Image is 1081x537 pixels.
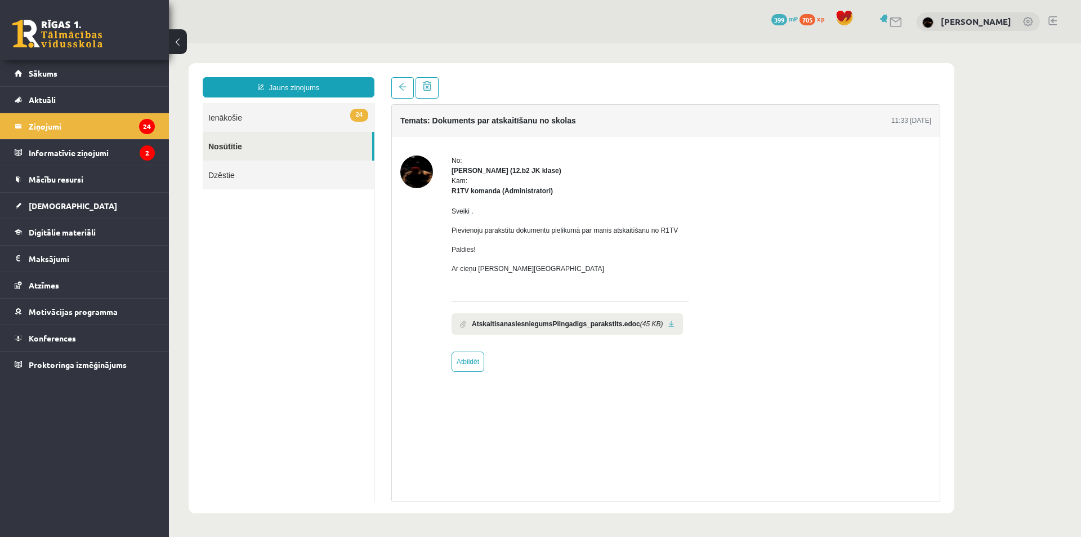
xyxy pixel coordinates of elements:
[139,119,155,134] i: 24
[15,193,155,219] a: [DEMOGRAPHIC_DATA]
[283,123,392,131] strong: [PERSON_NAME] (12.b2 JK klase)
[283,308,315,329] a: Atbildēt
[34,60,205,88] a: 24Ienākošie
[283,220,520,230] p: Ar cieņu [PERSON_NAME][GEOGRAPHIC_DATA]
[15,87,155,113] a: Aktuāli
[15,113,155,139] a: Ziņojumi24
[15,325,155,351] a: Konferences
[283,201,520,211] p: Paldies!
[29,201,117,211] span: [DEMOGRAPHIC_DATA]
[799,14,830,23] a: 705 xp
[283,132,520,153] div: Kam:
[303,276,471,286] b: AtskaitisanasIesniegumsPilngadigs_parakstits.edoc
[29,174,83,184] span: Mācību resursi
[29,68,57,78] span: Sākums
[29,246,155,272] legend: Maksājumi
[15,272,155,298] a: Atzīmes
[29,333,76,343] span: Konferences
[471,276,494,286] i: (45 KB)
[283,144,384,152] strong: R1TV komanda (Administratori)
[15,246,155,272] a: Maksājumi
[140,145,155,161] i: 2
[12,20,102,48] a: Rīgas 1. Tālmācības vidusskola
[771,14,787,25] span: 399
[817,14,824,23] span: xp
[29,360,127,370] span: Proktoringa izmēģinājums
[34,117,205,146] a: Dzēstie
[15,219,155,245] a: Digitālie materiāli
[29,113,155,139] legend: Ziņojumi
[231,73,407,82] h4: Temats: Dokuments par atskaitīšanu no skolas
[283,182,520,192] p: Pievienoju parakstītu dokumentu pielikumā par manis atskaitīšanu no R1TV
[283,112,520,122] div: No:
[15,166,155,192] a: Mācību resursi
[29,140,155,166] legend: Informatīvie ziņojumi
[283,163,520,173] p: Sveiki .
[15,140,155,166] a: Informatīvie ziņojumi2
[15,352,155,378] a: Proktoringa izmēģinājums
[34,34,206,54] a: Jauns ziņojums
[722,72,762,82] div: 11:33 [DATE]
[29,95,56,105] span: Aktuāli
[922,17,933,28] img: Kristers Kublinskis
[29,227,96,237] span: Digitālie materiāli
[771,14,798,23] a: 399 mP
[34,88,203,117] a: Nosūtītie
[799,14,815,25] span: 705
[789,14,798,23] span: mP
[15,60,155,86] a: Sākums
[29,280,59,290] span: Atzīmes
[231,112,264,145] img: Kristers Kublinskis
[15,299,155,325] a: Motivācijas programma
[181,65,199,78] span: 24
[941,16,1011,27] a: [PERSON_NAME]
[29,307,118,317] span: Motivācijas programma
